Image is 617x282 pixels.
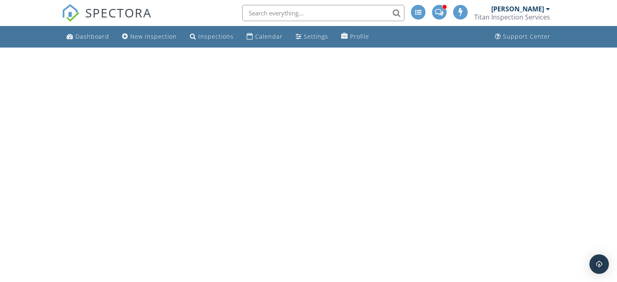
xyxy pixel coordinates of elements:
[304,33,328,40] div: Settings
[589,254,609,274] div: Open Intercom Messenger
[292,29,331,44] a: Settings
[85,4,152,21] span: SPECTORA
[242,5,404,21] input: Search everything...
[62,11,152,28] a: SPECTORA
[492,29,554,44] a: Support Center
[62,4,80,22] img: The Best Home Inspection Software - Spectora
[63,29,112,44] a: Dashboard
[350,33,369,40] div: Profile
[119,29,180,44] a: New Inspection
[130,33,177,40] div: New Inspection
[338,29,372,44] a: Profile
[75,33,109,40] div: Dashboard
[474,13,550,21] div: Titan Inspection Services
[243,29,286,44] a: Calendar
[187,29,237,44] a: Inspections
[255,33,283,40] div: Calendar
[491,5,544,13] div: [PERSON_NAME]
[198,33,234,40] div: Inspections
[503,33,550,40] div: Support Center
